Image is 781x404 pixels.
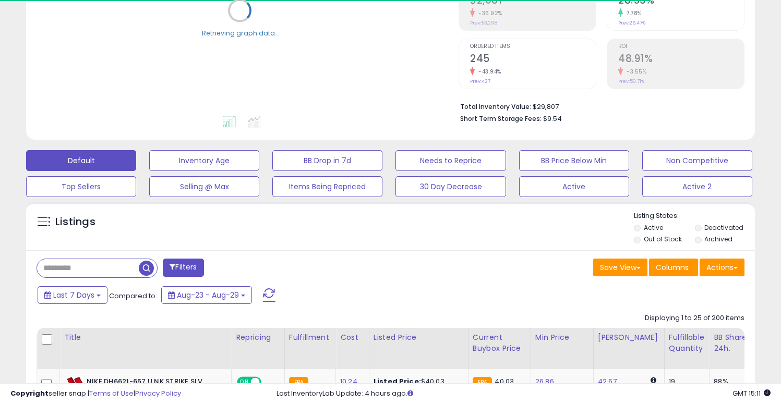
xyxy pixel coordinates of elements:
[704,235,732,243] label: Archived
[272,176,382,197] button: Items Being Repriced
[649,259,698,276] button: Columns
[177,290,239,300] span: Aug-23 - Aug-29
[395,176,506,197] button: 30 Day Decrease
[55,215,95,229] h5: Listings
[10,389,181,399] div: seller snap | |
[38,286,107,304] button: Last 7 Days
[593,259,647,276] button: Save View
[644,235,682,243] label: Out of Stock
[473,332,526,354] div: Current Buybox Price
[135,388,181,398] a: Privacy Policy
[289,332,331,343] div: Fulfillment
[236,332,280,343] div: Repricing
[53,290,94,300] span: Last 7 Days
[470,44,596,50] span: Ordered Items
[64,332,227,343] div: Title
[623,9,642,17] small: 7.78%
[618,20,645,26] small: Prev: 26.47%
[656,262,689,273] span: Columns
[470,20,497,26] small: Prev: $3,298
[460,102,531,111] b: Total Inventory Value:
[732,388,771,398] span: 2025-09-6 15:11 GMT
[644,223,663,232] label: Active
[519,176,629,197] button: Active
[109,291,157,301] span: Compared to:
[277,389,771,399] div: Last InventoryLab Update: 4 hours ago.
[10,388,49,398] strong: Copyright
[642,150,752,171] button: Non Competitive
[340,332,365,343] div: Cost
[634,211,755,221] p: Listing States:
[26,176,136,197] button: Top Sellers
[26,150,136,171] button: Default
[475,9,502,17] small: -36.92%
[543,114,562,124] span: $9.54
[618,53,744,67] h2: 48.91%
[598,332,660,343] div: [PERSON_NAME]
[161,286,252,304] button: Aug-23 - Aug-29
[669,332,705,354] div: Fulfillable Quantity
[89,388,134,398] a: Terms of Use
[460,114,542,123] b: Short Term Storage Fees:
[374,332,464,343] div: Listed Price
[618,78,644,84] small: Prev: 50.71%
[149,150,259,171] button: Inventory Age
[202,28,278,38] div: Retrieving graph data..
[475,68,501,76] small: -43.94%
[700,259,744,276] button: Actions
[470,53,596,67] h2: 245
[149,176,259,197] button: Selling @ Max
[272,150,382,171] button: BB Drop in 7d
[395,150,506,171] button: Needs to Reprice
[642,176,752,197] button: Active 2
[535,332,589,343] div: Min Price
[645,313,744,323] div: Displaying 1 to 25 of 200 items
[618,44,744,50] span: ROI
[470,78,490,84] small: Prev: 437
[714,332,752,354] div: BB Share 24h.
[519,150,629,171] button: BB Price Below Min
[623,68,646,76] small: -3.55%
[460,100,737,112] li: $29,807
[704,223,743,232] label: Deactivated
[163,259,203,277] button: Filters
